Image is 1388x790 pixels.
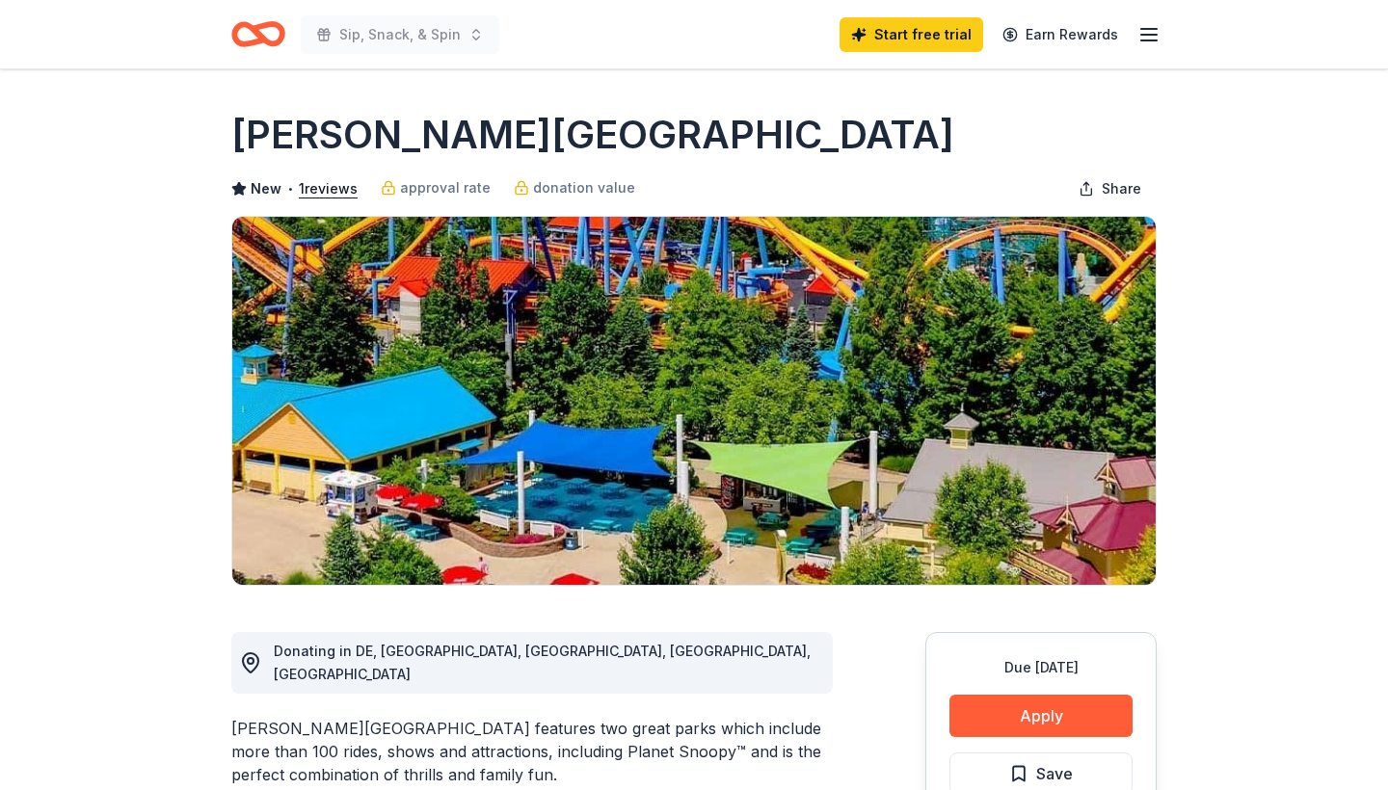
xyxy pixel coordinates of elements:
a: donation value [514,176,635,199]
div: Due [DATE] [949,656,1133,679]
span: donation value [533,176,635,199]
span: Share [1102,177,1141,200]
span: Sip, Snack, & Spin [339,23,461,46]
button: Sip, Snack, & Spin [301,15,499,54]
span: Save [1036,761,1073,786]
span: Donating in DE, [GEOGRAPHIC_DATA], [GEOGRAPHIC_DATA], [GEOGRAPHIC_DATA], [GEOGRAPHIC_DATA] [274,643,811,682]
span: New [251,177,281,200]
h1: [PERSON_NAME][GEOGRAPHIC_DATA] [231,108,954,162]
button: Apply [949,695,1133,737]
span: approval rate [400,176,491,199]
a: Home [231,12,285,57]
a: Start free trial [840,17,983,52]
img: Image for Dorney Park & Wildwater Kingdom [232,217,1156,585]
button: Share [1063,170,1157,208]
div: [PERSON_NAME][GEOGRAPHIC_DATA] features two great parks which include more than 100 rides, shows ... [231,717,833,786]
button: 1reviews [299,177,358,200]
span: • [287,181,294,197]
a: Earn Rewards [991,17,1130,52]
a: approval rate [381,176,491,199]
